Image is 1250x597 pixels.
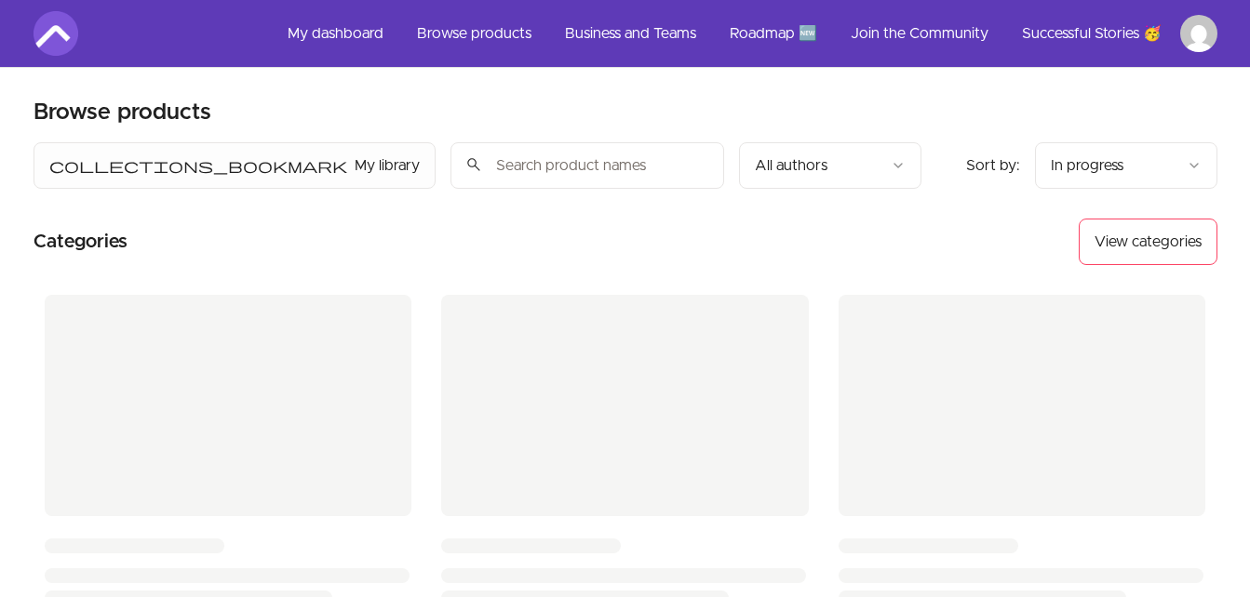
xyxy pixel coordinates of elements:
[1180,15,1217,52] img: Profile image for Peter Bittu
[465,152,482,178] span: search
[836,11,1003,56] a: Join the Community
[34,11,78,56] img: Amigoscode logo
[402,11,546,56] a: Browse products
[34,142,436,189] button: Filter by My library
[450,142,724,189] input: Search product names
[550,11,711,56] a: Business and Teams
[273,11,1217,56] nav: Main
[273,11,398,56] a: My dashboard
[1035,142,1217,189] button: Product sort options
[739,142,921,189] button: Filter by author
[715,11,832,56] a: Roadmap 🆕
[1007,11,1176,56] a: Successful Stories 🥳
[966,158,1020,173] span: Sort by:
[49,154,347,177] span: collections_bookmark
[34,98,211,127] h2: Browse products
[34,219,128,265] h2: Categories
[1079,219,1217,265] button: View categories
